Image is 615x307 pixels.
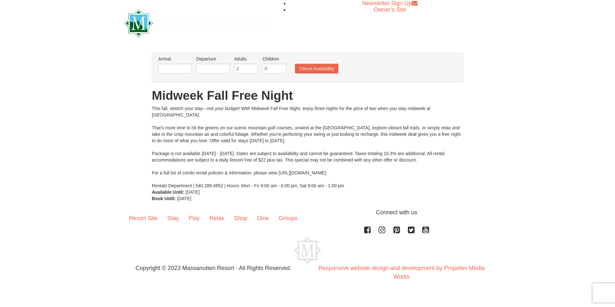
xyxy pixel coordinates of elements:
[119,264,307,273] p: Copyright © 2023 Massanutten Resort - All Rights Reserved.
[196,56,230,62] label: Departure
[152,190,184,195] strong: Available Until:
[295,64,338,73] button: Check Availability
[152,196,176,201] strong: Book Until:
[158,56,192,62] label: Arrival
[124,9,271,37] img: Massanutten Resort Logo
[318,265,484,280] a: Responsive website design and development by Propeller Media Works
[124,15,271,30] a: Massanutten Resort
[124,208,162,228] a: Resort Site
[252,208,274,228] a: Dine
[152,105,463,189] div: This fall, stretch your stay—not your budget! With Midweek Fall Free Night, enjoy three nights fo...
[262,56,286,62] label: Children
[177,196,191,201] span: [DATE]
[152,89,463,102] h1: Midweek Fall Free Night
[184,208,205,228] a: Play
[124,208,491,217] p: Connect with us
[229,208,252,228] a: Shop
[205,208,229,228] a: Relax
[186,190,200,195] span: [DATE]
[274,208,302,228] a: Groups
[234,56,258,62] label: Adults
[374,6,406,13] a: Owner's Site
[162,208,184,228] a: Stay
[294,237,321,264] img: Massanutten Resort Logo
